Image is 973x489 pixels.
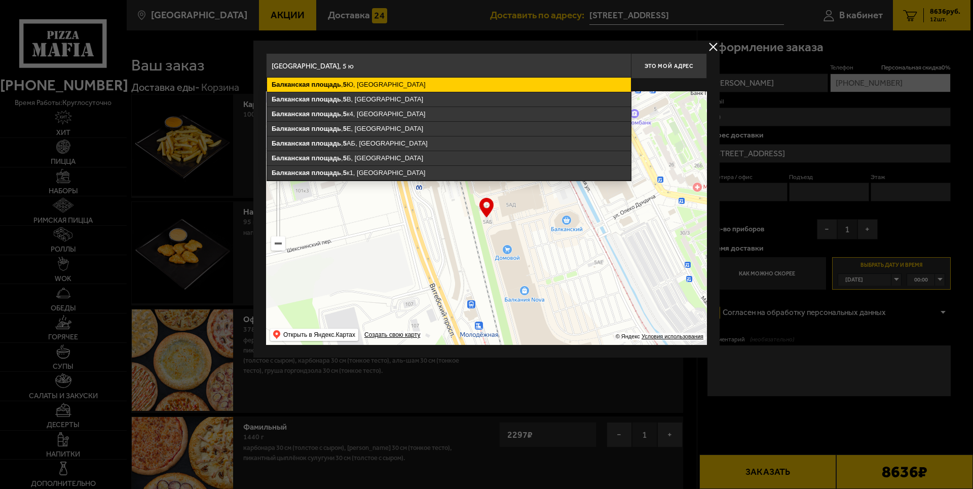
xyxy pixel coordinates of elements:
ymaps: 5 [343,81,347,88]
ymaps: , В, [GEOGRAPHIC_DATA] [267,92,631,107]
ymaps: , к1, [GEOGRAPHIC_DATA] [267,166,631,180]
a: Условия использования [642,333,703,339]
ymaps: площадь [312,81,341,88]
ymaps: Открыть в Яндекс.Картах [283,329,355,341]
ymaps: , Ю, [GEOGRAPHIC_DATA] [267,78,631,92]
ymaps: © Яндекс [616,333,640,339]
ymaps: , Б, [GEOGRAPHIC_DATA] [267,151,631,165]
ymaps: Балканская [272,95,310,103]
p: Укажите дом на карте или в поле ввода [266,81,409,89]
ymaps: Балканская [272,169,310,177]
ymaps: , Е, [GEOGRAPHIC_DATA] [267,122,631,136]
ymaps: Балканская [272,110,310,118]
ymaps: 5 [343,110,347,118]
ymaps: 5 [343,95,347,103]
ymaps: площадь [312,110,341,118]
ymaps: площадь [312,154,341,162]
input: Введите адрес доставки [266,53,631,79]
ymaps: Балканская [272,139,310,147]
ymaps: Балканская [272,154,310,162]
ymaps: , к4, [GEOGRAPHIC_DATA] [267,107,631,121]
a: Создать свою карту [362,331,422,339]
ymaps: площадь [312,139,341,147]
button: Это мой адрес [631,53,707,79]
ymaps: 5 [343,139,347,147]
ymaps: площадь [312,95,341,103]
ymaps: площадь [312,125,341,132]
button: delivery type [707,41,720,53]
ymaps: 5 [343,169,347,177]
ymaps: Балканская [272,125,310,132]
ymaps: 5 [343,125,347,132]
ymaps: площадь [312,169,341,177]
ymaps: 5 [343,154,347,162]
ymaps: , АБ, [GEOGRAPHIC_DATA] [267,136,631,151]
ymaps: Балканская [272,81,310,88]
span: Это мой адрес [645,63,693,69]
ymaps: Открыть в Яндекс.Картах [270,329,358,341]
